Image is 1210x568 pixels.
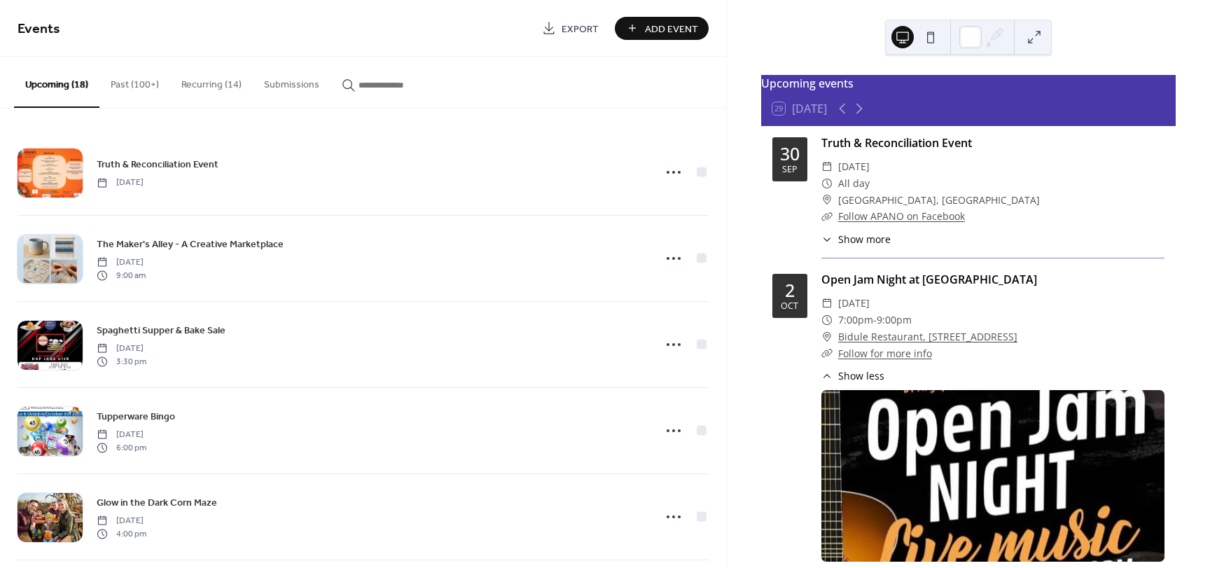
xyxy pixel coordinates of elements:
[877,312,912,328] span: 9:00pm
[97,355,146,368] span: 3:30 pm
[97,237,284,252] span: The Maker's Alley - A Creative Marketplace
[821,272,1037,287] a: Open Jam Night at [GEOGRAPHIC_DATA]
[14,57,99,108] button: Upcoming (18)
[821,345,833,362] div: ​
[97,236,284,252] a: The Maker's Alley - A Creative Marketplace
[170,57,253,106] button: Recurring (14)
[838,232,891,247] span: Show more
[821,135,972,151] a: Truth & Reconciliation Event
[253,57,331,106] button: Submissions
[99,57,170,106] button: Past (100+)
[97,342,146,355] span: [DATE]
[821,175,833,192] div: ​
[838,209,965,223] a: Follow APANO on Facebook
[97,496,217,511] span: Glow in the Dark Corn Maze
[873,312,877,328] span: -
[18,15,60,43] span: Events
[821,312,833,328] div: ​
[838,175,870,192] span: All day
[782,165,798,174] div: Sep
[821,368,833,383] div: ​
[97,324,225,338] span: Spaghetti Supper & Bake Sale
[97,408,175,424] a: Tupperware Bingo
[97,158,218,172] span: Truth & Reconciliation Event
[97,322,225,338] a: Spaghetti Supper & Bake Sale
[97,156,218,172] a: Truth & Reconciliation Event
[821,368,884,383] button: ​Show less
[821,192,833,209] div: ​
[838,328,1017,345] a: Bidule Restaurant, [STREET_ADDRESS]
[821,328,833,345] div: ​
[821,232,891,247] button: ​Show more
[562,22,599,36] span: Export
[821,295,833,312] div: ​
[785,282,795,299] div: 2
[838,347,932,360] a: Follow for more info
[838,312,873,328] span: 7:00pm
[531,17,609,40] a: Export
[97,441,146,454] span: 6:00 pm
[97,494,217,511] a: Glow in the Dark Corn Maze
[838,192,1040,209] span: [GEOGRAPHIC_DATA], [GEOGRAPHIC_DATA]
[761,75,1176,92] div: Upcoming events
[838,295,870,312] span: [DATE]
[821,208,833,225] div: ​
[97,269,146,282] span: 9:00 am
[615,17,709,40] button: Add Event
[97,527,146,540] span: 4:00 pm
[97,256,146,269] span: [DATE]
[97,515,146,527] span: [DATE]
[838,158,870,175] span: [DATE]
[97,429,146,441] span: [DATE]
[645,22,698,36] span: Add Event
[838,368,884,383] span: Show less
[97,410,175,424] span: Tupperware Bingo
[781,302,798,311] div: Oct
[821,158,833,175] div: ​
[821,232,833,247] div: ​
[97,176,144,189] span: [DATE]
[780,145,800,162] div: 30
